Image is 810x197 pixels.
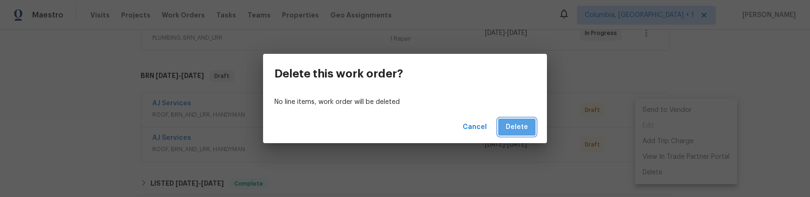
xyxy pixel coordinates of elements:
span: Delete [506,121,528,133]
p: No line items, work order will be deleted [274,97,536,107]
span: Cancel [463,121,487,133]
h3: Delete this work order? [274,67,403,80]
button: Delete [498,119,536,136]
button: Cancel [459,119,491,136]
